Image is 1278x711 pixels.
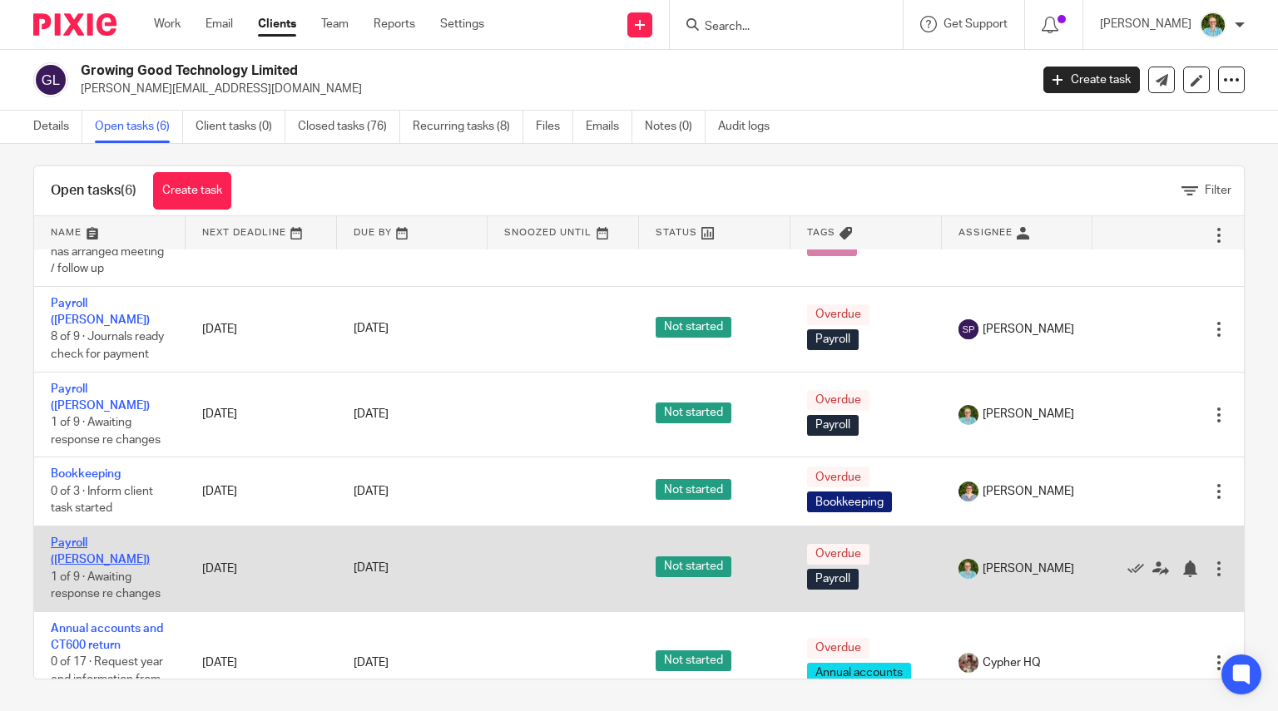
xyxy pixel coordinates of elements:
[1043,67,1140,93] a: Create task
[944,18,1008,30] span: Get Support
[374,16,415,32] a: Reports
[51,571,161,600] span: 1 of 9 · Awaiting response re changes
[51,657,163,703] span: 0 of 17 · Request year end information from client
[536,111,573,143] a: Files
[807,390,869,411] span: Overdue
[1205,185,1231,196] span: Filter
[958,653,978,673] img: A9EA1D9F-5CC4-4D49-85F1-B1749FAF3577.jpeg
[298,111,400,143] a: Closed tasks (76)
[186,526,337,611] td: [DATE]
[51,468,121,480] a: Bookkeeping
[656,228,697,237] span: Status
[718,111,782,143] a: Audit logs
[354,563,389,575] span: [DATE]
[51,332,164,361] span: 8 of 9 · Journals ready check for payment
[413,111,523,143] a: Recurring tasks (8)
[186,286,337,372] td: [DATE]
[33,13,116,36] img: Pixie
[51,417,161,447] span: 1 of 9 · Awaiting response re changes
[186,372,337,457] td: [DATE]
[196,111,285,143] a: Client tasks (0)
[154,16,181,32] a: Work
[354,486,389,497] span: [DATE]
[51,623,163,651] a: Annual accounts and CT600 return
[983,321,1074,338] span: [PERSON_NAME]
[656,556,731,577] span: Not started
[983,406,1074,422] span: [PERSON_NAME]
[703,20,853,35] input: Search
[807,663,911,684] span: Annual accounts
[51,229,164,274] span: 1 of 5 · Check client has arranged meeting / follow up
[1127,560,1152,577] a: Mark as done
[153,172,231,210] a: Create task
[983,654,1041,671] span: Cypher HQ
[586,111,632,143] a: Emails
[33,62,68,97] img: svg%3E
[1200,12,1226,38] img: U9kDOIcY.jpeg
[1100,16,1191,32] p: [PERSON_NAME]
[983,560,1074,577] span: [PERSON_NAME]
[186,457,337,526] td: [DATE]
[33,111,82,143] a: Details
[807,544,869,565] span: Overdue
[504,228,592,237] span: Snoozed Until
[958,405,978,425] img: U9kDOIcY.jpeg
[656,402,731,423] span: Not started
[354,657,389,669] span: [DATE]
[321,16,349,32] a: Team
[958,559,978,579] img: U9kDOIcY.jpeg
[807,304,869,325] span: Overdue
[81,81,1018,97] p: [PERSON_NAME][EMAIL_ADDRESS][DOMAIN_NAME]
[656,317,731,338] span: Not started
[51,486,153,515] span: 0 of 3 · Inform client task started
[807,467,869,487] span: Overdue
[807,329,859,350] span: Payroll
[807,415,859,436] span: Payroll
[807,569,859,590] span: Payroll
[95,111,183,143] a: Open tasks (6)
[258,16,296,32] a: Clients
[51,383,150,412] a: Payroll ([PERSON_NAME])
[958,319,978,339] img: svg%3E
[958,481,978,501] img: pcwCs64t.jpeg
[656,650,731,671] span: Not started
[51,537,150,565] a: Payroll ([PERSON_NAME])
[807,228,835,237] span: Tags
[354,408,389,420] span: [DATE]
[354,323,389,335] span: [DATE]
[51,298,150,326] a: Payroll ([PERSON_NAME])
[440,16,484,32] a: Settings
[807,638,869,659] span: Overdue
[645,111,706,143] a: Notes (0)
[807,491,892,512] span: Bookkeeping
[206,16,233,32] a: Email
[983,483,1074,500] span: [PERSON_NAME]
[656,479,731,500] span: Not started
[121,184,136,197] span: (6)
[81,62,831,80] h2: Growing Good Technology Limited
[51,182,136,200] h1: Open tasks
